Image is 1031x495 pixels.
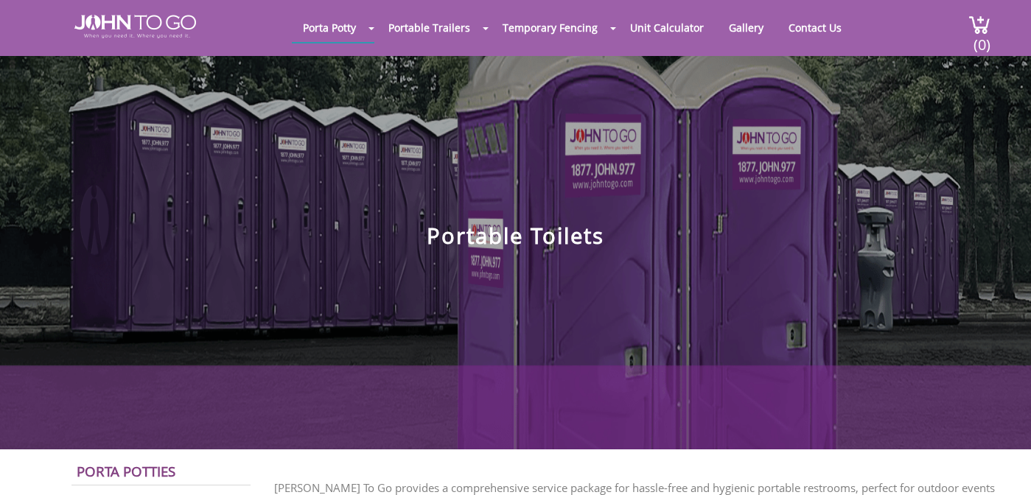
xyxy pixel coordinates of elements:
img: JOHN to go [74,15,196,38]
a: Contact Us [777,13,853,42]
a: Portable Trailers [377,13,481,42]
a: Temporary Fencing [492,13,609,42]
a: Porta Potty [292,13,367,42]
span: (0) [973,23,990,55]
a: Unit Calculator [619,13,715,42]
a: Gallery [718,13,775,42]
a: Porta Potties [77,462,175,480]
img: cart a [968,15,990,35]
button: Live Chat [972,436,1031,495]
